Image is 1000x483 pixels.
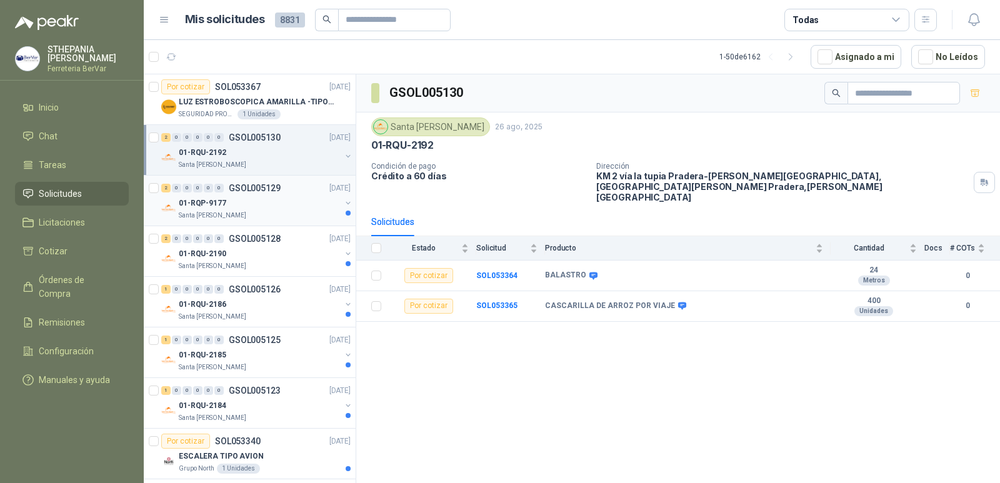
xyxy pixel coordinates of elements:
[179,147,226,159] p: 01-RQU-2192
[545,271,586,281] b: BALASTRO
[179,400,226,412] p: 01-RQU-2184
[389,244,459,252] span: Estado
[193,336,202,344] div: 0
[161,383,353,423] a: 1 0 0 0 0 0 GSOL005123[DATE] Company Logo01-RQU-2184Santa [PERSON_NAME]
[545,244,813,252] span: Producto
[329,436,351,447] p: [DATE]
[179,211,246,221] p: Santa [PERSON_NAME]
[229,386,281,395] p: GSOL005123
[16,47,39,71] img: Company Logo
[47,65,129,72] p: Ferreteria BerVar
[374,120,387,134] img: Company Logo
[329,81,351,93] p: [DATE]
[854,306,893,316] div: Unidades
[39,316,85,329] span: Remisiones
[214,133,224,142] div: 0
[39,158,66,172] span: Tareas
[179,109,235,119] p: SEGURIDAD PROVISER LTDA
[217,464,260,474] div: 1 Unidades
[204,386,213,395] div: 0
[204,285,213,294] div: 0
[161,403,176,418] img: Company Logo
[15,153,129,177] a: Tareas
[215,82,261,91] p: SOL053367
[950,270,985,282] b: 0
[329,385,351,397] p: [DATE]
[792,13,819,27] div: Todas
[204,133,213,142] div: 0
[229,234,281,243] p: GSOL005128
[161,79,210,94] div: Por cotizar
[371,215,414,229] div: Solicitudes
[161,352,176,367] img: Company Logo
[179,299,226,311] p: 01-RQU-2186
[179,349,226,361] p: 01-RQU-2185
[144,429,356,479] a: Por cotizarSOL053340[DATE] Company LogoESCALERA TIPO AVIONGrupo North1 Unidades
[144,74,356,125] a: Por cotizarSOL053367[DATE] Company LogoLUZ ESTROBOSCOPICA AMARILLA -TIPO BALASEGURIDAD PROVISER L...
[179,197,226,209] p: 01-RQP-9177
[831,244,907,252] span: Cantidad
[214,386,224,395] div: 0
[15,339,129,363] a: Configuración
[911,45,985,69] button: No Leídos
[179,362,246,372] p: Santa [PERSON_NAME]
[39,373,110,387] span: Manuales y ayuda
[161,302,176,317] img: Company Logo
[476,271,517,280] a: SOL053364
[179,312,246,322] p: Santa [PERSON_NAME]
[179,451,264,462] p: ESCALERA TIPO AVION
[15,268,129,306] a: Órdenes de Compra
[193,133,202,142] div: 0
[179,160,246,170] p: Santa [PERSON_NAME]
[476,301,517,310] b: SOL053365
[229,133,281,142] p: GSOL005130
[204,336,213,344] div: 0
[15,211,129,234] a: Licitaciones
[214,184,224,192] div: 0
[39,273,117,301] span: Órdenes de Compra
[204,234,213,243] div: 0
[214,285,224,294] div: 0
[182,234,192,243] div: 0
[237,109,281,119] div: 1 Unidades
[371,162,586,171] p: Condición de pago
[161,454,176,469] img: Company Logo
[831,296,917,306] b: 400
[179,248,226,260] p: 01-RQU-2190
[15,124,129,148] a: Chat
[858,276,890,286] div: Metros
[15,239,129,263] a: Cotizar
[15,368,129,392] a: Manuales y ayuda
[185,11,265,29] h1: Mis solicitudes
[179,96,334,108] p: LUZ ESTROBOSCOPICA AMARILLA -TIPO BALA
[832,89,841,97] span: search
[161,201,176,216] img: Company Logo
[924,236,950,261] th: Docs
[179,464,214,474] p: Grupo North
[172,184,181,192] div: 0
[193,234,202,243] div: 0
[193,184,202,192] div: 0
[161,184,171,192] div: 2
[179,261,246,271] p: Santa [PERSON_NAME]
[182,336,192,344] div: 0
[39,244,67,258] span: Cotizar
[719,47,801,67] div: 1 - 50 de 6162
[831,236,924,261] th: Cantidad
[182,133,192,142] div: 0
[15,311,129,334] a: Remisiones
[495,121,542,133] p: 26 ago, 2025
[204,184,213,192] div: 0
[39,216,85,229] span: Licitaciones
[161,285,171,294] div: 1
[39,344,94,358] span: Configuración
[161,332,353,372] a: 1 0 0 0 0 0 GSOL005125[DATE] Company Logo01-RQU-2185Santa [PERSON_NAME]
[831,266,917,276] b: 24
[193,386,202,395] div: 0
[161,234,171,243] div: 2
[172,285,181,294] div: 0
[161,336,171,344] div: 1
[329,132,351,144] p: [DATE]
[179,413,246,423] p: Santa [PERSON_NAME]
